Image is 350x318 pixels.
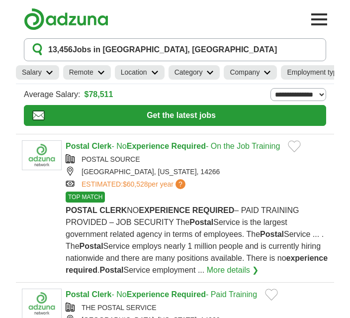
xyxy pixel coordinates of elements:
[66,142,89,150] strong: Postal
[308,8,330,30] button: Toggle main navigation menu
[82,179,187,190] a: ESTIMATED:$60,528per year?
[24,105,326,126] button: Get the latest jobs
[169,65,220,80] a: Category
[123,180,148,188] span: $60,528
[189,218,213,226] strong: Postal
[24,38,326,61] button: 13,456Jobs in [GEOGRAPHIC_DATA], [GEOGRAPHIC_DATA]
[127,142,169,150] strong: Experience
[69,67,93,78] h2: Remote
[66,290,257,299] a: Postal Clerk- NoExperience Required- Paid Training
[127,290,169,299] strong: Experience
[172,290,206,299] strong: Required
[80,242,103,250] strong: Postal
[230,67,260,78] h2: Company
[66,303,328,313] div: THE POSTAL SERVICE
[66,167,328,177] div: [GEOGRAPHIC_DATA], [US_STATE], 14266
[288,140,301,152] button: Add to favorite jobs
[192,206,234,214] strong: REQUIRED
[22,67,42,78] h2: Salary
[66,206,97,214] strong: POSTAL
[48,44,277,56] h1: Jobs in [GEOGRAPHIC_DATA], [GEOGRAPHIC_DATA]
[91,142,111,150] strong: Clerk
[85,89,113,101] a: $78,511
[265,289,278,301] button: Add to favorite jobs
[16,65,59,80] a: Salary
[99,266,123,274] strong: Postal
[260,230,284,238] strong: Postal
[175,67,203,78] h2: Category
[115,65,165,80] a: Location
[66,142,280,150] a: Postal Clerk- NoExperience Required- On the Job Training
[172,142,206,150] strong: Required
[99,206,127,214] strong: CLERK
[24,8,108,30] img: Adzuna logo
[66,290,89,299] strong: Postal
[66,154,328,165] div: POSTAL SOURCE
[287,67,341,78] h2: Employment type
[286,254,328,262] strong: experience
[45,109,318,121] span: Get the latest jobs
[207,264,259,276] a: More details ❯
[66,266,97,274] strong: required
[66,192,105,203] span: TOP MATCH
[63,65,111,80] a: Remote
[91,290,111,299] strong: Clerk
[48,44,73,56] span: 13,456
[224,65,277,80] a: Company
[24,88,326,101] div: Average Salary:
[22,140,62,170] img: Company logo
[121,67,147,78] h2: Location
[139,206,190,214] strong: EXPERIENCE
[175,179,185,189] span: ?
[66,206,328,274] span: NO – PAID TRAINING PROVIDED – JOB SECURITY The Service is the largest government related agency i...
